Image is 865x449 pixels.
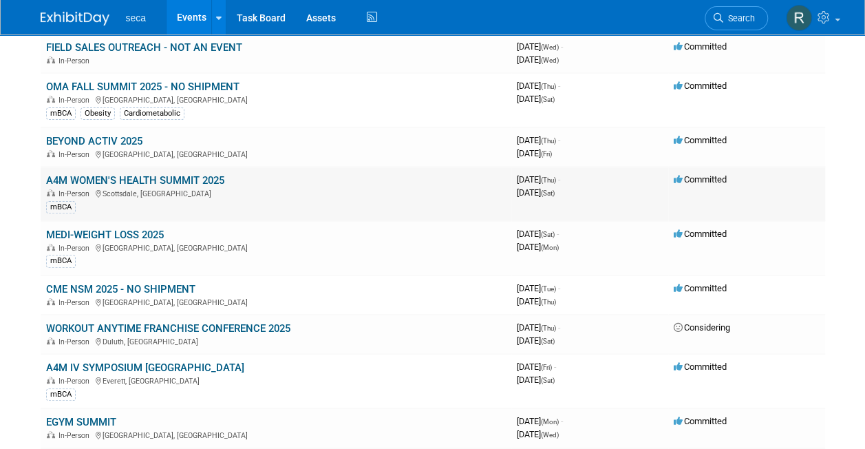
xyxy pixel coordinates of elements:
[46,375,506,386] div: Everett, [GEOGRAPHIC_DATA]
[558,81,560,91] span: -
[46,229,164,241] a: MEDI-WEIGHT LOSS 2025
[558,135,560,145] span: -
[58,150,94,159] span: In-Person
[541,43,559,51] span: (Wed)
[674,416,727,426] span: Committed
[46,416,116,428] a: EGYM SUMMIT
[517,242,559,252] span: [DATE]
[517,375,555,385] span: [DATE]
[517,135,560,145] span: [DATE]
[126,12,147,23] span: seca
[517,54,559,65] span: [DATE]
[46,255,76,267] div: mBCA
[46,107,76,120] div: mBCA
[47,377,55,384] img: In-Person Event
[46,283,195,295] a: CME NSM 2025 - NO SHIPMENT
[541,431,559,439] span: (Wed)
[541,377,555,384] span: (Sat)
[46,187,506,198] div: Scottsdale, [GEOGRAPHIC_DATA]
[517,416,563,426] span: [DATE]
[47,189,55,196] img: In-Person Event
[557,229,559,239] span: -
[517,283,560,293] span: [DATE]
[561,416,563,426] span: -
[541,176,556,184] span: (Thu)
[517,94,555,104] span: [DATE]
[517,229,559,239] span: [DATE]
[786,5,812,31] img: Rachel Jordan
[58,431,94,440] span: In-Person
[47,150,55,157] img: In-Person Event
[541,150,552,158] span: (Fri)
[541,83,556,90] span: (Thu)
[558,322,560,333] span: -
[558,174,560,185] span: -
[517,322,560,333] span: [DATE]
[58,96,94,105] span: In-Person
[541,337,555,345] span: (Sat)
[58,337,94,346] span: In-Person
[541,189,555,197] span: (Sat)
[541,244,559,251] span: (Mon)
[541,324,556,332] span: (Thu)
[561,41,563,52] span: -
[541,418,559,426] span: (Mon)
[674,174,727,185] span: Committed
[723,13,755,23] span: Search
[47,244,55,251] img: In-Person Event
[674,283,727,293] span: Committed
[47,298,55,305] img: In-Person Event
[46,174,224,187] a: A4M WOMEN'S HEALTH SUMMIT 2025
[47,56,55,63] img: In-Person Event
[58,189,94,198] span: In-Person
[58,56,94,65] span: In-Person
[46,135,142,147] a: BEYOND ACTIV 2025
[541,137,556,145] span: (Thu)
[41,12,109,25] img: ExhibitDay
[58,377,94,386] span: In-Person
[47,337,55,344] img: In-Person Event
[517,81,560,91] span: [DATE]
[558,283,560,293] span: -
[58,244,94,253] span: In-Person
[517,362,556,372] span: [DATE]
[517,429,559,439] span: [DATE]
[541,364,552,371] span: (Fri)
[674,135,727,145] span: Committed
[705,6,768,30] a: Search
[47,96,55,103] img: In-Person Event
[674,41,727,52] span: Committed
[46,201,76,213] div: mBCA
[81,107,115,120] div: Obesity
[46,148,506,159] div: [GEOGRAPHIC_DATA], [GEOGRAPHIC_DATA]
[517,296,556,306] span: [DATE]
[674,362,727,372] span: Committed
[517,174,560,185] span: [DATE]
[47,431,55,438] img: In-Person Event
[46,296,506,307] div: [GEOGRAPHIC_DATA], [GEOGRAPHIC_DATA]
[541,298,556,306] span: (Thu)
[46,94,506,105] div: [GEOGRAPHIC_DATA], [GEOGRAPHIC_DATA]
[517,148,552,158] span: [DATE]
[58,298,94,307] span: In-Person
[541,56,559,64] span: (Wed)
[541,96,555,103] span: (Sat)
[120,107,184,120] div: Cardiometabolic
[674,322,730,333] span: Considering
[46,242,506,253] div: [GEOGRAPHIC_DATA], [GEOGRAPHIC_DATA]
[46,335,506,346] div: Duluth, [GEOGRAPHIC_DATA]
[541,231,555,238] span: (Sat)
[674,229,727,239] span: Committed
[517,187,555,198] span: [DATE]
[46,388,76,401] div: mBCA
[554,362,556,372] span: -
[541,285,556,293] span: (Tue)
[46,81,239,93] a: OMA FALL SUMMIT 2025 - NO SHIPMENT
[46,41,242,54] a: FIELD SALES OUTREACH - NOT AN EVENT
[517,41,563,52] span: [DATE]
[46,362,244,374] a: A4M IV SYMPOSIUM [GEOGRAPHIC_DATA]
[46,322,290,335] a: WORKOUT ANYTIME FRANCHISE CONFERENCE 2025
[46,429,506,440] div: [GEOGRAPHIC_DATA], [GEOGRAPHIC_DATA]
[517,335,555,346] span: [DATE]
[674,81,727,91] span: Committed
